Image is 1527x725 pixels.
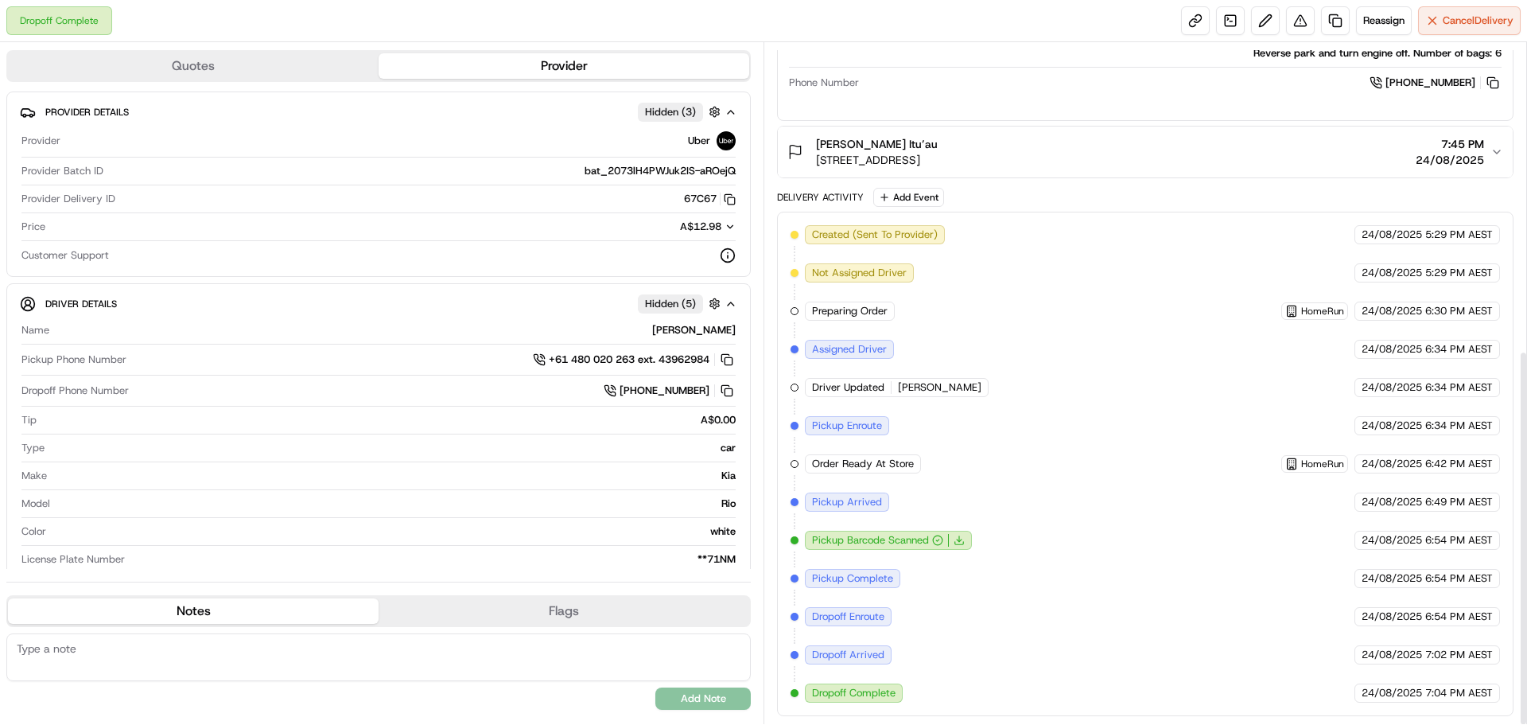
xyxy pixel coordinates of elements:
span: 24/08/2025 [1416,152,1484,168]
a: [PHONE_NUMBER] [1370,74,1502,92]
button: Hidden (3) [638,102,725,122]
span: 6:49 PM AEST [1425,495,1493,509]
span: Reassign [1363,14,1405,28]
span: 5:29 PM AEST [1425,228,1493,242]
span: bat_2073lH4PWJuk2IS-aROejQ [585,164,736,178]
button: Notes [8,598,379,624]
button: Hidden (5) [638,294,725,314]
span: 6:34 PM AEST [1425,380,1493,395]
span: Provider Batch ID [21,164,103,178]
div: [PERSON_NAME] [56,323,736,337]
span: 6:30 PM AEST [1425,304,1493,318]
button: A$12.98 [596,220,736,234]
span: [PHONE_NUMBER] [1385,76,1475,90]
span: 6:34 PM AEST [1425,419,1493,433]
span: [PHONE_NUMBER] [620,384,709,398]
span: A$12.98 [680,220,721,233]
span: Dropoff Enroute [812,610,884,624]
span: Uber [688,134,710,148]
div: Delivery Activity [777,191,864,204]
button: Provider DetailsHidden (3) [20,99,737,125]
span: Color [21,524,46,539]
span: 24/08/2025 [1362,266,1422,280]
span: 24/08/2025 [1362,533,1422,548]
button: Reassign [1356,6,1412,35]
button: [PERSON_NAME] Itu’au[STREET_ADDRESS]7:45 PM24/08/2025 [778,127,1513,177]
a: +61 480 020 263 ext. 43962984 [533,351,736,368]
span: Phone Number [789,76,859,90]
span: 6:54 PM AEST [1425,571,1493,586]
span: [PERSON_NAME] Itu’au [816,136,938,152]
button: Provider [379,53,749,79]
span: Pickup Complete [812,571,893,586]
span: 24/08/2025 [1362,457,1422,471]
span: Hidden ( 5 ) [645,297,696,311]
span: 5:29 PM AEST [1425,266,1493,280]
a: [PHONE_NUMBER] [604,382,736,400]
span: 6:54 PM AEST [1425,610,1493,624]
span: Tip [21,413,37,427]
span: Not Assigned Driver [812,266,907,280]
span: Provider [21,134,60,148]
div: car [51,441,736,455]
button: Pickup Barcode Scanned [812,533,943,548]
span: 24/08/2025 [1362,342,1422,357]
span: License Plate Number [21,552,125,567]
span: Driver Details [45,298,117,310]
img: uber-new-logo.jpeg [717,131,736,150]
span: Pickup Arrived [812,495,882,509]
span: Order Ready At Store [812,457,914,471]
span: 6:34 PM AEST [1425,342,1493,357]
span: 24/08/2025 [1362,571,1422,586]
span: [STREET_ADDRESS] [816,152,938,168]
span: 24/08/2025 [1362,228,1422,242]
span: Hidden ( 3 ) [645,105,696,119]
span: Dropoff Complete [812,686,896,700]
button: Quotes [8,53,379,79]
span: 24/08/2025 [1362,648,1422,662]
span: HomeRun [1301,305,1344,318]
span: 24/08/2025 [1362,610,1422,624]
button: Add Event [873,188,944,207]
span: Cancel Delivery [1443,14,1513,28]
span: Pickup Barcode Scanned [812,533,929,548]
div: white [52,524,736,539]
button: 67C67 [684,192,736,206]
span: Name [21,323,49,337]
div: A$0.00 [43,413,736,427]
div: Rio [56,497,736,511]
span: 24/08/2025 [1362,686,1422,700]
span: +61 480 020 263 ext. 43962984 [549,353,709,367]
button: Driver DetailsHidden (5) [20,290,737,317]
span: Driver Updated [812,380,884,395]
span: 24/08/2025 [1362,304,1422,318]
span: Pickup Phone Number [21,353,126,367]
span: Customer Support [21,248,109,263]
span: 24/08/2025 [1362,380,1422,395]
span: 6:54 PM AEST [1425,533,1493,548]
span: Created (Sent To Provider) [812,228,938,242]
span: Provider Details [45,106,129,119]
span: 24/08/2025 [1362,495,1422,509]
span: Price [21,220,45,234]
span: Dropoff Arrived [812,648,884,662]
button: Flags [379,598,749,624]
span: 7:02 PM AEST [1425,648,1493,662]
span: Type [21,441,45,455]
span: Model [21,497,50,511]
span: [PERSON_NAME] [898,380,981,395]
span: 24/08/2025 [1362,419,1422,433]
span: Preparing Order [812,304,888,318]
span: HomeRun [1301,458,1344,470]
button: CancelDelivery [1418,6,1521,35]
div: Kia [53,469,736,483]
span: 6:42 PM AEST [1425,457,1493,471]
span: Dropoff Phone Number [21,384,129,398]
span: 7:04 PM AEST [1425,686,1493,700]
span: Pickup Enroute [812,419,882,433]
span: 7:45 PM [1416,136,1484,152]
span: Assigned Driver [812,342,887,357]
span: Provider Delivery ID [21,192,115,206]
